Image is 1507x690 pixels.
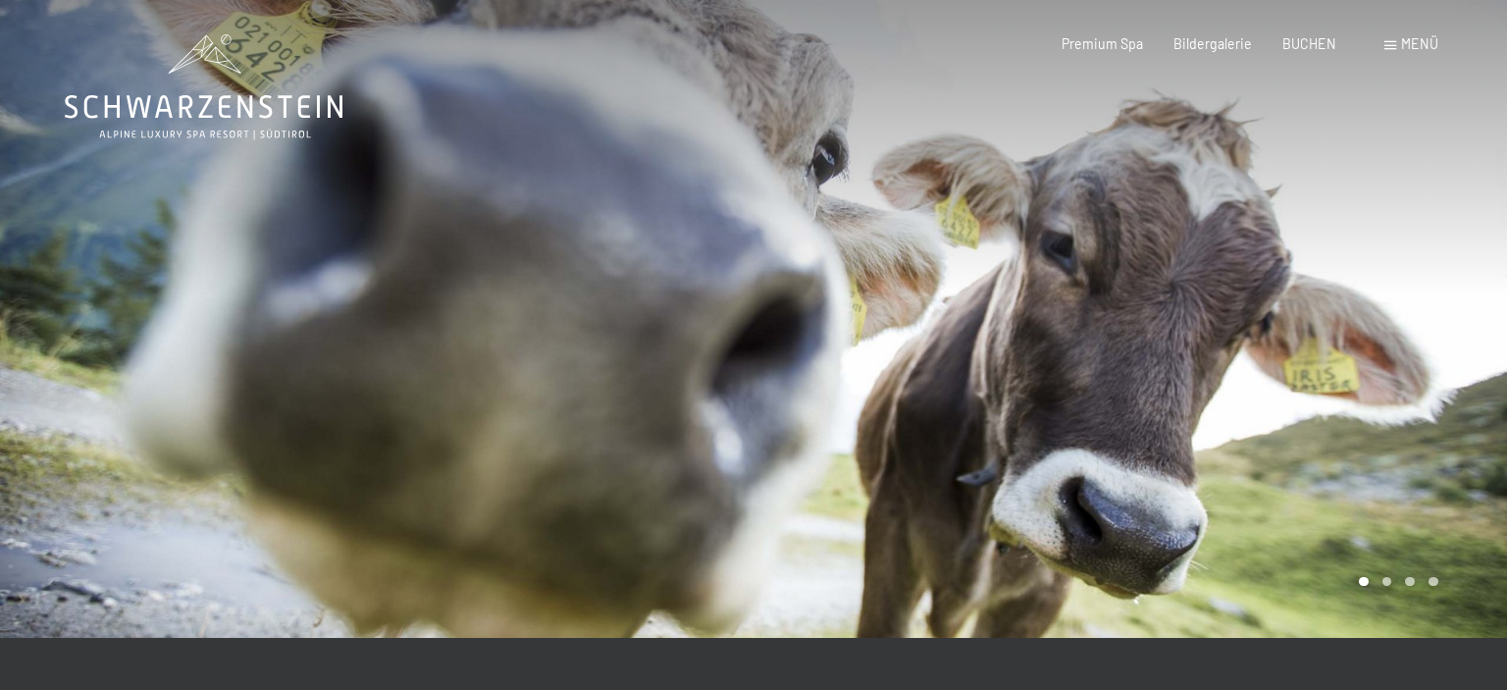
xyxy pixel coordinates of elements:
a: Premium Spa [1062,35,1143,52]
a: Bildergalerie [1173,35,1252,52]
div: Carousel Page 2 [1382,577,1392,587]
div: Carousel Pagination [1352,577,1438,587]
a: BUCHEN [1282,35,1336,52]
div: Carousel Page 3 [1405,577,1415,587]
div: Carousel Page 1 (Current Slide) [1359,577,1369,587]
div: Carousel Page 4 [1429,577,1438,587]
span: Menü [1401,35,1438,52]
